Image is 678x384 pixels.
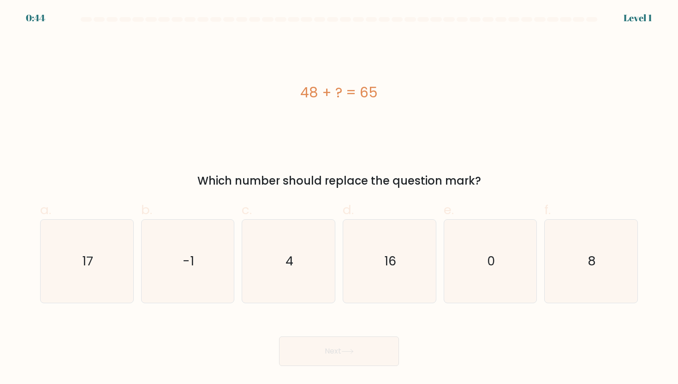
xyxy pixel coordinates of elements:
[242,201,252,219] span: c.
[26,11,45,25] div: 0:44
[46,173,632,189] div: Which number should replace the question mark?
[183,252,194,270] text: -1
[279,336,399,366] button: Next
[624,11,652,25] div: Level 1
[444,201,454,219] span: e.
[82,252,93,270] text: 17
[141,201,152,219] span: b.
[588,252,596,270] text: 8
[40,201,51,219] span: a.
[544,201,551,219] span: f.
[487,252,495,270] text: 0
[40,82,638,103] div: 48 + ? = 65
[343,201,354,219] span: d.
[384,252,396,270] text: 16
[285,252,293,270] text: 4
